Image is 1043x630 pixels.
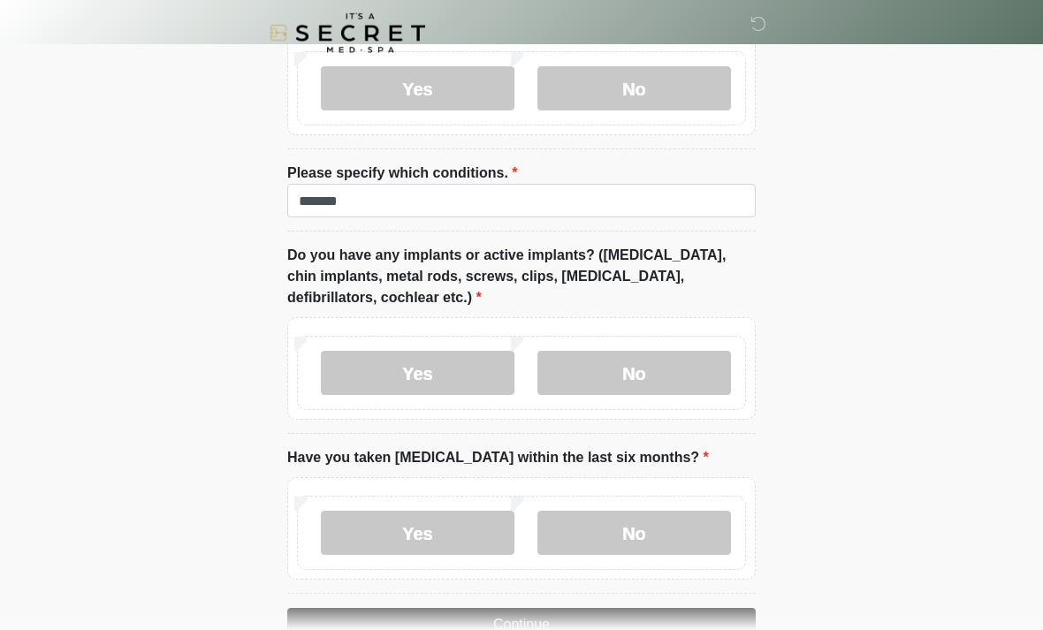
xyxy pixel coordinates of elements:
label: No [537,512,731,556]
label: Yes [321,67,514,111]
label: No [537,67,731,111]
label: Please specify which conditions. [287,163,518,185]
label: Have you taken [MEDICAL_DATA] within the last six months? [287,448,709,469]
label: No [537,352,731,396]
label: Yes [321,352,514,396]
img: It's A Secret Med Spa Logo [270,13,425,53]
label: Yes [321,512,514,556]
label: Do you have any implants or active implants? ([MEDICAL_DATA], chin implants, metal rods, screws, ... [287,246,756,309]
